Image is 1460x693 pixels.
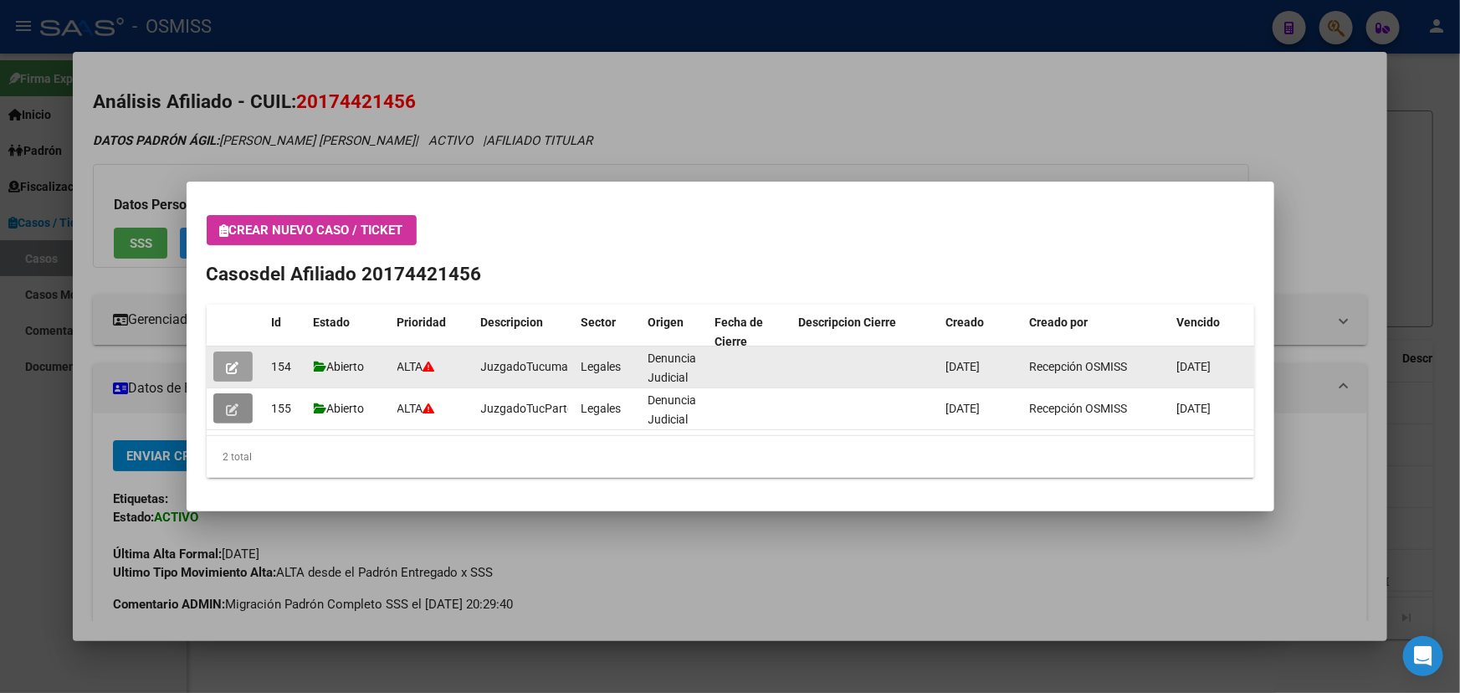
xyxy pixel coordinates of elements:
[397,402,435,415] span: ALTA
[314,316,351,329] span: Estado
[940,305,1023,360] datatable-header-cell: Creado
[307,305,391,360] datatable-header-cell: Estado
[946,316,985,329] span: Creado
[642,305,709,360] datatable-header-cell: Origen
[946,360,981,373] span: [DATE]
[648,316,684,329] span: Origen
[260,263,482,285] span: del Afiliado 20174421456
[581,360,622,373] span: Legales
[474,305,575,360] datatable-header-cell: Descripcion
[1177,402,1212,415] span: [DATE]
[1030,402,1128,415] span: Recepción OSMISS
[1171,305,1254,360] datatable-header-cell: Vencido
[575,305,642,360] datatable-header-cell: Sector
[715,316,764,348] span: Fecha de Cierre
[1030,360,1128,373] span: Recepción OSMISS
[481,316,544,329] span: Descripcion
[581,316,617,329] span: Sector
[207,260,1254,289] h2: Casos
[207,436,1254,478] div: 2 total
[581,402,622,415] span: Legales
[397,316,447,329] span: Prioridad
[220,223,403,238] span: Crear nuevo caso / ticket
[272,316,282,329] span: Id
[648,352,697,384] span: Denuncia Judicial
[946,402,981,415] span: [DATE]
[792,305,940,360] datatable-header-cell: Descripcion Cierre
[1177,360,1212,373] span: [DATE]
[1030,316,1089,329] span: Creado por
[799,316,897,329] span: Descripcion Cierre
[1403,636,1443,676] div: Open Intercom Messenger
[207,215,417,245] button: Crear nuevo caso / ticket
[265,305,307,360] datatable-header-cell: Id
[272,360,292,373] span: 154
[397,360,435,373] span: ALTA
[314,360,365,373] span: Abierto
[481,402,639,415] span: JuzgadoTucParte2TalaveraJC
[1177,316,1221,329] span: Vencido
[1023,305,1171,360] datatable-header-cell: Creado por
[272,402,292,415] span: 155
[391,305,474,360] datatable-header-cell: Prioridad
[481,360,680,373] span: JuzgadoTucumanTalaveraJuanCarlos
[314,402,365,415] span: Abierto
[709,305,792,360] datatable-header-cell: Fecha de Cierre
[648,393,697,426] span: Denuncia Judicial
